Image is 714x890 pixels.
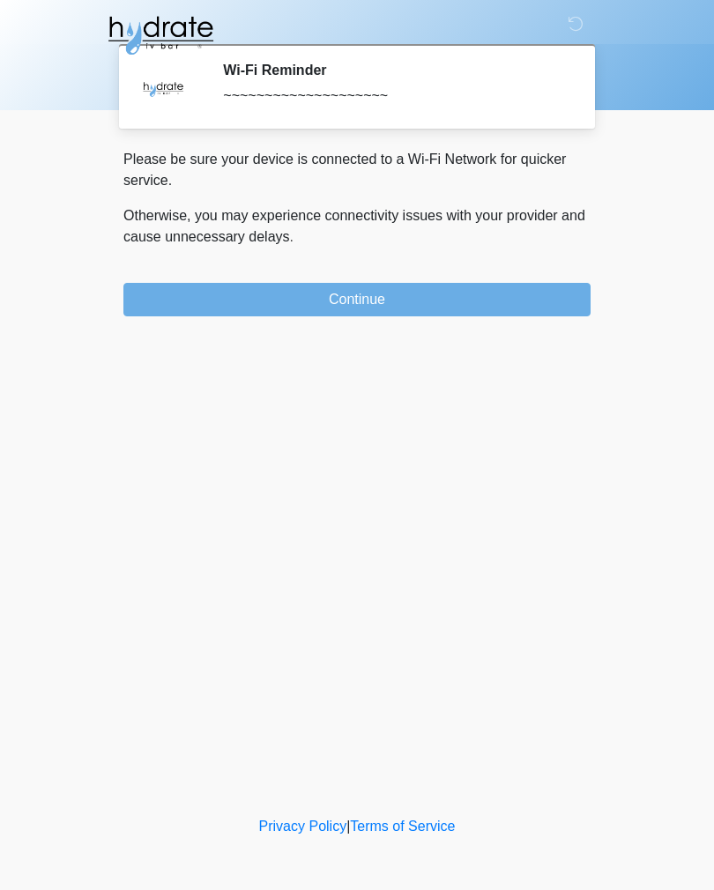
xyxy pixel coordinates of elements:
[137,62,190,115] img: Agent Avatar
[123,205,591,248] p: Otherwise, you may experience connectivity issues with your provider and cause unnecessary delays
[123,149,591,191] p: Please be sure your device is connected to a Wi-Fi Network for quicker service.
[259,819,347,834] a: Privacy Policy
[106,13,215,57] img: Hydrate IV Bar - Fort Collins Logo
[123,283,591,316] button: Continue
[290,229,294,244] span: .
[223,85,564,107] div: ~~~~~~~~~~~~~~~~~~~~
[350,819,455,834] a: Terms of Service
[346,819,350,834] a: |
